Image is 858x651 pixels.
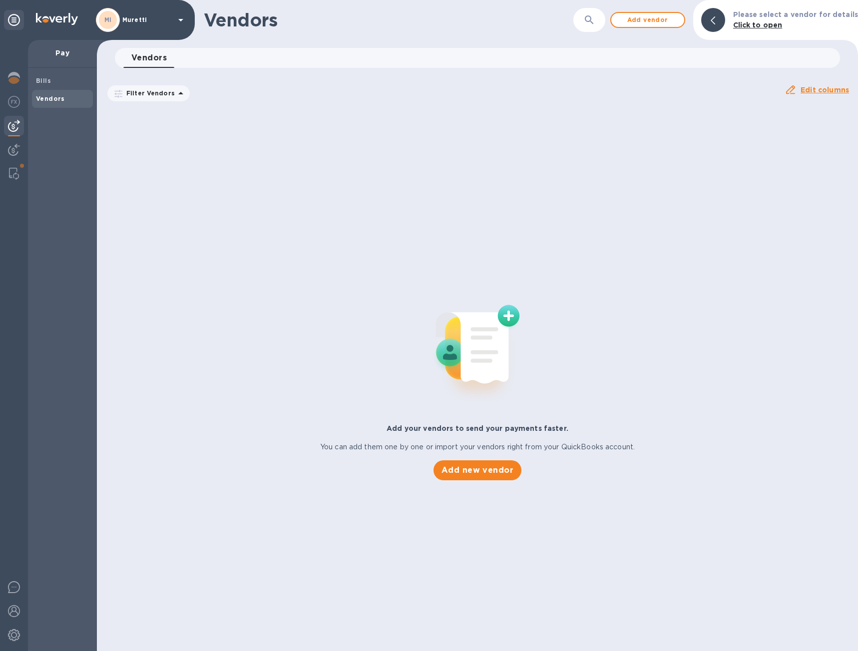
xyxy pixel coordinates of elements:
[619,14,676,26] span: Add vendor
[204,9,573,30] h1: Vendors
[320,442,635,452] p: You can add them one by one or import your vendors right from your QuickBooks account.
[36,48,89,58] p: Pay
[8,96,20,108] img: Foreign exchange
[122,89,175,97] p: Filter Vendors
[610,12,685,28] button: Add vendor
[104,16,112,23] b: MI
[433,460,521,480] button: Add new vendor
[4,10,24,30] div: Unpin categories
[131,51,167,65] span: Vendors
[733,21,783,29] b: Click to open
[733,10,858,18] b: Please select a vendor for details
[36,77,51,84] b: Bills
[36,95,65,102] b: Vendors
[441,464,513,476] span: Add new vendor
[36,13,78,25] img: Logo
[801,86,849,94] u: Edit columns
[387,423,568,433] p: Add your vendors to send your payments faster.
[122,16,172,23] p: Muretti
